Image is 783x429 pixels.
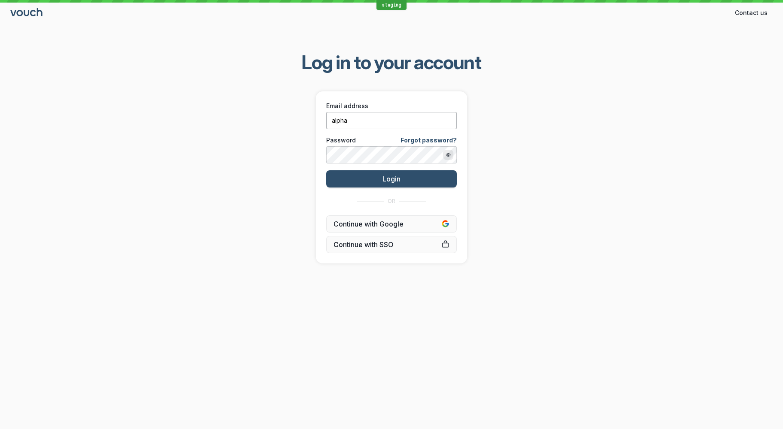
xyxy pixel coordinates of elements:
[326,215,457,233] button: Continue with Google
[333,240,450,249] span: Continue with SSO
[326,236,457,253] a: Continue with SSO
[10,9,44,17] a: Go to sign in
[382,175,401,183] span: Login
[302,50,481,74] span: Log in to your account
[388,198,395,205] span: OR
[735,9,768,17] span: Contact us
[326,170,457,187] button: Login
[730,6,773,20] button: Contact us
[326,102,368,110] span: Email address
[333,220,450,228] span: Continue with Google
[401,136,457,145] a: Forgot password?
[326,136,356,145] span: Password
[443,150,453,160] button: Show password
